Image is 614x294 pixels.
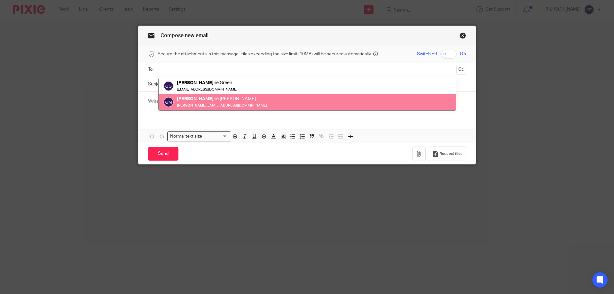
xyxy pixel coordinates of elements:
[177,80,214,85] em: [PERSON_NAME]
[177,96,267,102] div: ne [PERSON_NAME]
[460,51,466,57] span: On
[177,97,214,101] em: [PERSON_NAME]
[169,133,204,140] span: Normal text size
[163,81,174,91] img: svg%3E
[148,66,155,73] label: To:
[161,33,209,38] span: Compose new email
[148,81,165,87] label: Subject:
[148,147,178,161] input: Send
[417,51,437,57] span: Switch off
[177,80,237,86] div: ne Green
[158,51,372,57] span: Secure the attachments in this message. Files exceeding the size limit (10MB) will be secured aut...
[163,97,174,107] img: svg%3E
[460,32,466,41] a: Close this dialog window
[177,104,267,107] small: [EMAIL_ADDRESS][DOMAIN_NAME]
[177,104,207,107] em: [PERSON_NAME]
[429,147,466,161] button: Request files
[440,151,462,156] span: Request files
[204,133,227,140] input: Search for option
[167,131,231,141] div: Search for option
[177,88,237,91] small: [EMAIL_ADDRESS][DOMAIN_NAME]
[456,65,466,75] button: Cc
